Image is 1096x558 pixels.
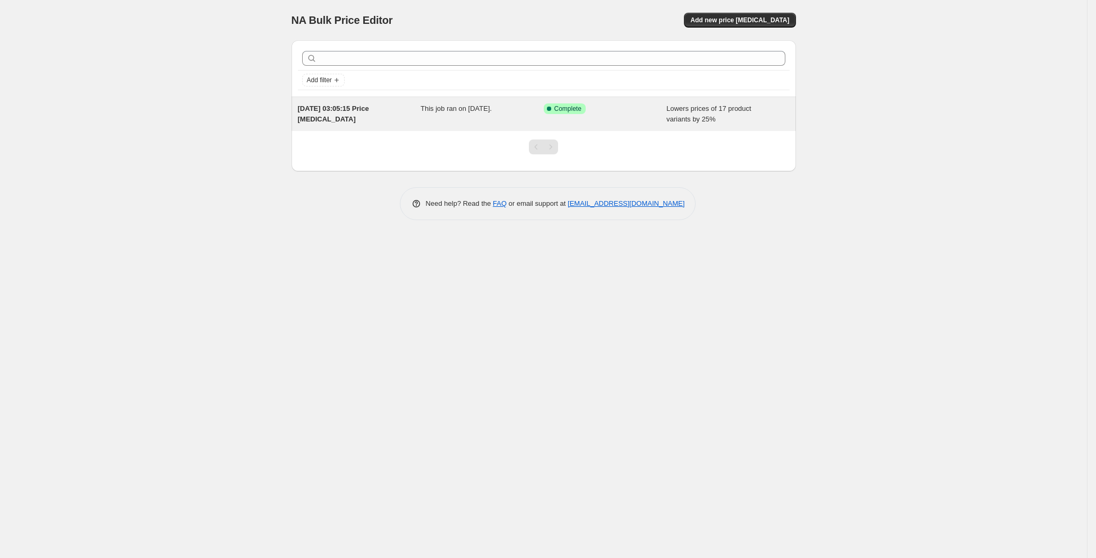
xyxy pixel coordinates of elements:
span: NA Bulk Price Editor [292,14,393,26]
nav: Pagination [529,139,558,154]
button: Add new price [MEDICAL_DATA] [684,13,795,28]
span: Add new price [MEDICAL_DATA] [690,16,789,24]
button: Add filter [302,74,345,86]
span: Lowers prices of 17 product variants by 25% [666,104,751,123]
span: This job ran on [DATE]. [421,104,492,112]
span: [DATE] 03:05:15 Price [MEDICAL_DATA] [298,104,369,123]
a: FAQ [493,199,507,207]
span: Complete [554,104,581,113]
span: Need help? Read the [426,199,493,207]
span: Add filter [307,76,332,84]
span: or email support at [507,199,568,207]
a: [EMAIL_ADDRESS][DOMAIN_NAME] [568,199,684,207]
